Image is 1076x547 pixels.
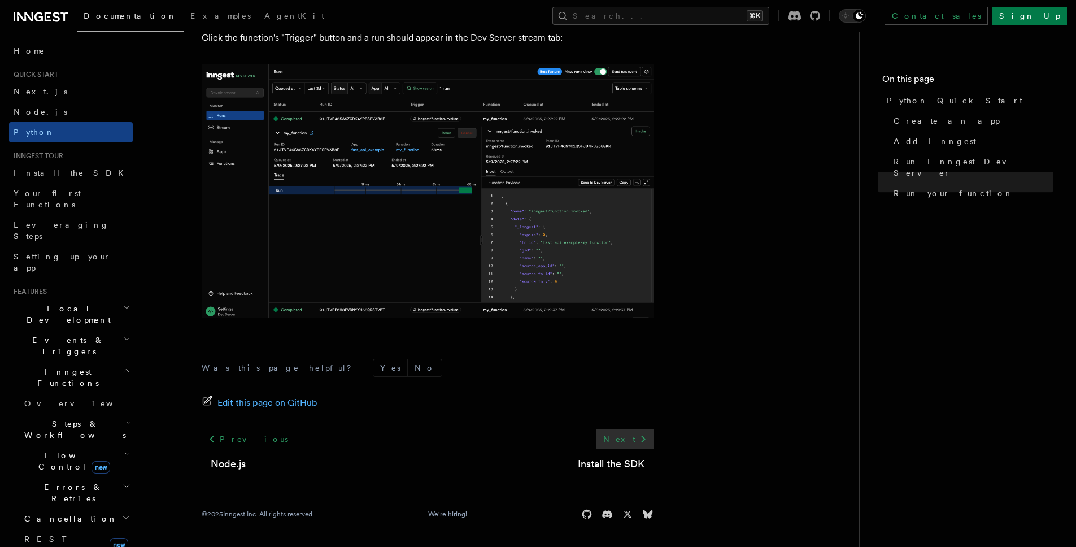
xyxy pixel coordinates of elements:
[211,456,246,472] a: Node.js
[264,11,324,20] span: AgentKit
[839,9,866,23] button: Toggle dark mode
[202,510,314,519] div: © 2025 Inngest Inc. All rights reserved.
[9,122,133,142] a: Python
[14,87,67,96] span: Next.js
[887,95,1022,106] span: Python Quick Start
[202,30,654,46] p: Click the function's "Trigger" button and a run should appear in the Dev Server stream tab:
[992,7,1067,25] a: Sign Up
[217,395,317,411] span: Edit this page on GitHub
[14,107,67,116] span: Node.js
[202,64,654,318] img: quick-start-run.png
[894,188,1013,199] span: Run your function
[9,183,133,215] a: Your first Functions
[14,128,55,137] span: Python
[894,156,1053,179] span: Run Inngest Dev Server
[77,3,184,32] a: Documentation
[9,335,123,357] span: Events & Triggers
[596,429,654,449] a: Next
[9,102,133,122] a: Node.js
[894,115,1000,127] span: Create an app
[889,111,1053,131] a: Create an app
[202,395,317,411] a: Edit this page on GitHub
[578,456,644,472] a: Install the SDK
[184,3,258,31] a: Examples
[9,163,133,183] a: Install the SDK
[20,445,133,477] button: Flow Controlnew
[9,366,122,389] span: Inngest Functions
[889,131,1053,151] a: Add Inngest
[882,72,1053,90] h4: On this page
[190,11,251,20] span: Examples
[747,10,763,21] kbd: ⌘K
[9,287,47,296] span: Features
[14,168,130,177] span: Install the SDK
[9,41,133,61] a: Home
[9,298,133,330] button: Local Development
[9,215,133,246] a: Leveraging Steps
[9,362,133,393] button: Inngest Functions
[24,399,141,408] span: Overview
[14,252,111,272] span: Setting up your app
[9,303,123,325] span: Local Development
[552,7,769,25] button: Search...⌘K
[889,183,1053,203] a: Run your function
[20,393,133,414] a: Overview
[14,189,81,209] span: Your first Functions
[894,136,976,147] span: Add Inngest
[20,418,126,441] span: Steps & Workflows
[885,7,988,25] a: Contact sales
[9,70,58,79] span: Quick start
[202,362,359,374] p: Was this page helpful?
[20,513,117,524] span: Cancellation
[202,429,295,449] a: Previous
[84,11,177,20] span: Documentation
[14,220,109,241] span: Leveraging Steps
[258,3,331,31] a: AgentKit
[408,359,442,376] button: No
[20,481,123,504] span: Errors & Retries
[20,414,133,445] button: Steps & Workflows
[9,330,133,362] button: Events & Triggers
[20,477,133,509] button: Errors & Retries
[373,359,407,376] button: Yes
[9,151,63,160] span: Inngest tour
[20,509,133,529] button: Cancellation
[14,45,45,57] span: Home
[20,450,124,472] span: Flow Control
[9,81,133,102] a: Next.js
[92,461,110,474] span: new
[882,90,1053,111] a: Python Quick Start
[9,246,133,278] a: Setting up your app
[889,151,1053,183] a: Run Inngest Dev Server
[428,510,467,519] a: We're hiring!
